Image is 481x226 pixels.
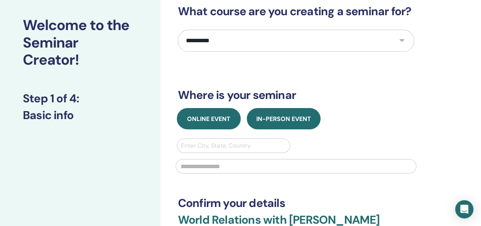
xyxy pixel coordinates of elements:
[178,5,414,18] h3: What course are you creating a seminar for?
[178,196,414,210] h3: Confirm your details
[23,108,138,122] h3: Basic info
[23,92,138,105] h3: Step 1 of 4 :
[187,115,230,123] span: Online Event
[256,115,311,123] span: In-Person Event
[177,108,241,129] button: Online Event
[247,108,321,129] button: In-Person Event
[23,17,138,69] h2: Welcome to the Seminar Creator!
[178,88,414,102] h3: Where is your seminar
[455,200,473,218] div: Open Intercom Messenger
